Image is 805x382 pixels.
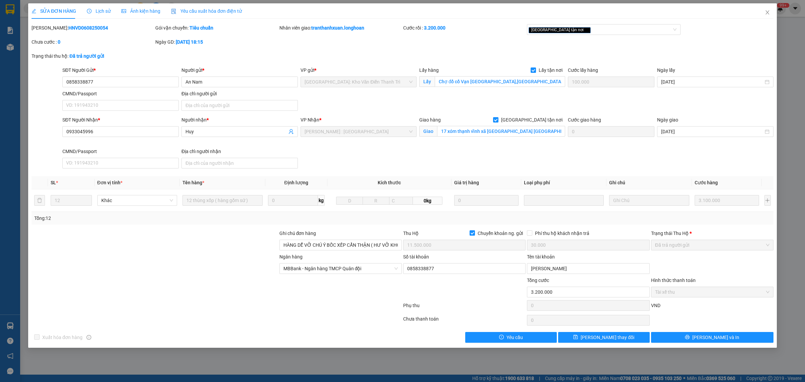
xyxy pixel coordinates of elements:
[32,24,154,32] div: [PERSON_NAME]:
[454,180,479,185] span: Giá trị hàng
[176,39,203,45] b: [DATE] 18:15
[403,24,526,32] div: Cước rồi :
[181,66,298,74] div: Người gửi
[403,231,419,236] span: Thu Hộ
[475,230,526,237] span: Chuyển khoản ng. gửi
[568,67,598,73] label: Cước lấy hàng
[498,116,565,124] span: [GEOGRAPHIC_DATA] tận nơi
[529,27,591,33] span: [GEOGRAPHIC_DATA] tận nơi
[419,67,439,73] span: Lấy hàng
[181,116,298,124] div: Người nhận
[336,197,363,205] input: D
[32,52,185,60] div: Trạng thái thu hộ:
[284,180,308,185] span: Định lượng
[283,264,398,274] span: MBBank - Ngân hàng TMCP Quân đội
[181,90,298,97] div: Địa chỉ người gửi
[68,25,108,31] b: HNVD0608250054
[87,8,111,14] span: Lịch sử
[403,263,526,274] input: Số tài khoản
[121,8,160,14] span: Ảnh kiện hàng
[655,287,769,297] span: Tài xế thu
[695,195,759,206] input: 0
[301,117,319,123] span: VP Nhận
[419,76,435,87] span: Lấy
[32,9,36,13] span: edit
[40,334,85,341] span: Xuất hóa đơn hàng
[413,197,442,205] span: 0kg
[403,254,429,259] label: Số tài khoản
[58,39,60,45] b: 0
[685,335,690,340] span: printer
[155,38,278,46] div: Ngày GD:
[402,302,526,314] div: Phụ thu
[661,128,763,135] input: Ngày giao
[378,180,401,185] span: Kích thước
[765,10,770,15] span: close
[661,78,763,86] input: Ngày lấy
[657,67,675,73] label: Ngày lấy
[581,334,634,341] span: [PERSON_NAME] thay đổi
[182,195,262,206] input: VD: Bàn, Ghế
[527,263,649,274] input: Tên tài khoản
[558,332,650,343] button: save[PERSON_NAME] thay đổi
[311,25,364,31] b: tranthanhxuan.longhoan
[532,230,592,237] span: Phí thu hộ khách nhận trả
[305,77,413,87] span: Hà Nội: Kho Văn Điển Thanh Trì
[389,197,413,205] input: C
[454,195,519,206] input: 0
[499,335,504,340] span: exclamation-circle
[279,24,402,32] div: Nhân viên giao:
[279,240,402,250] input: Ghi chú đơn hàng
[318,195,325,206] span: kg
[190,25,213,31] b: Tiêu chuẩn
[655,240,769,250] span: Đã trả người gửi
[651,332,773,343] button: printer[PERSON_NAME] và In
[279,254,303,259] label: Ngân hàng
[568,77,654,87] input: Cước lấy hàng
[34,214,311,222] div: Tổng: 12
[527,254,555,259] label: Tên tài khoản
[402,315,526,327] div: Chưa thanh toán
[506,334,523,341] span: Yêu cầu
[62,66,179,74] div: SĐT Người Gửi
[97,180,122,185] span: Đơn vị tính
[609,195,689,206] input: Ghi Chú
[527,278,549,283] span: Tổng cước
[568,117,601,123] label: Cước giao hàng
[651,278,696,283] label: Hình thức thanh toán
[32,38,154,46] div: Chưa cước :
[181,148,298,155] div: Địa chỉ người nhận
[521,176,606,189] th: Loại phụ phí
[62,90,179,97] div: CMND/Passport
[87,335,91,340] span: info-circle
[155,24,278,32] div: Gói vận chuyển:
[568,126,654,137] input: Cước giao hàng
[34,195,45,206] button: delete
[419,117,441,123] span: Giao hàng
[758,3,777,22] button: Close
[465,332,557,343] button: exclamation-circleYêu cầu
[437,126,565,137] input: Giao tận nơi
[363,197,389,205] input: R
[651,230,773,237] div: Trạng thái Thu Hộ
[51,180,56,185] span: SL
[279,231,316,236] label: Ghi chú đơn hàng
[32,8,76,14] span: SỬA ĐƠN HÀNG
[182,180,204,185] span: Tên hàng
[171,9,176,14] img: icon
[695,180,718,185] span: Cước hàng
[305,127,413,137] span: Hồ Chí Minh : Kho Quận 12
[62,148,179,155] div: CMND/Passport
[62,116,179,124] div: SĐT Người Nhận
[692,334,739,341] span: [PERSON_NAME] và In
[181,158,298,169] input: Địa chỉ của người nhận
[424,25,445,31] b: 3.200.000
[764,195,771,206] button: plus
[419,126,437,137] span: Giao
[435,76,565,87] input: Lấy tận nơi
[181,100,298,111] input: Địa chỉ của người gửi
[288,129,294,134] span: user-add
[87,9,92,13] span: clock-circle
[171,8,242,14] span: Yêu cầu xuất hóa đơn điện tử
[573,335,578,340] span: save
